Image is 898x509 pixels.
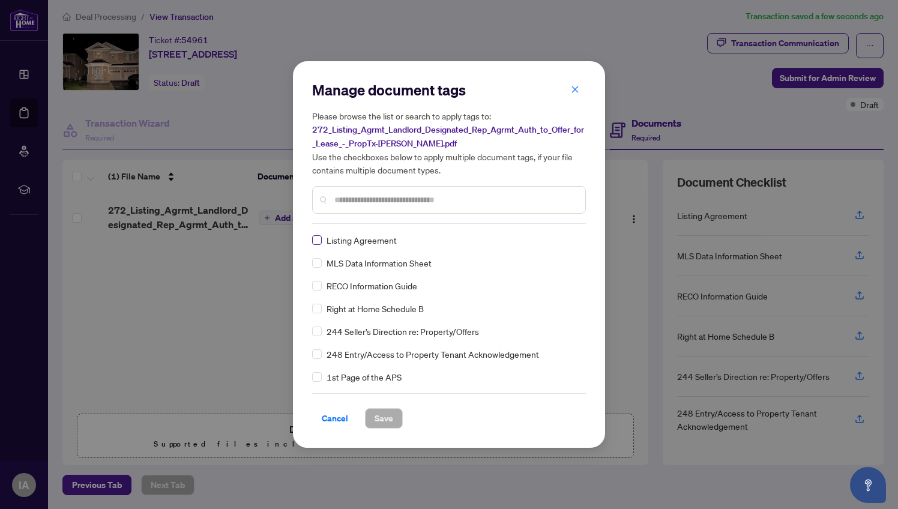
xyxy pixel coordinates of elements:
span: Cancel [322,409,348,428]
span: Listing Agreement [327,233,397,247]
span: RECO Information Guide [327,279,417,292]
span: 272_Listing_Agrmt_Landlord_Designated_Rep_Agrmt_Auth_to_Offer_for_Lease_-_PropTx-[PERSON_NAME].pdf [312,124,584,149]
button: Cancel [312,408,358,429]
span: close [571,85,579,94]
span: 1st Page of the APS [327,370,402,384]
h5: Please browse the list or search to apply tags to: Use the checkboxes below to apply multiple doc... [312,109,586,176]
span: Right at Home Schedule B [327,302,424,315]
button: Open asap [850,467,886,503]
h2: Manage document tags [312,80,586,100]
span: 248 Entry/Access to Property Tenant Acknowledgement [327,348,539,361]
span: MLS Data Information Sheet [327,256,432,270]
button: Save [365,408,403,429]
span: 244 Seller’s Direction re: Property/Offers [327,325,479,338]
